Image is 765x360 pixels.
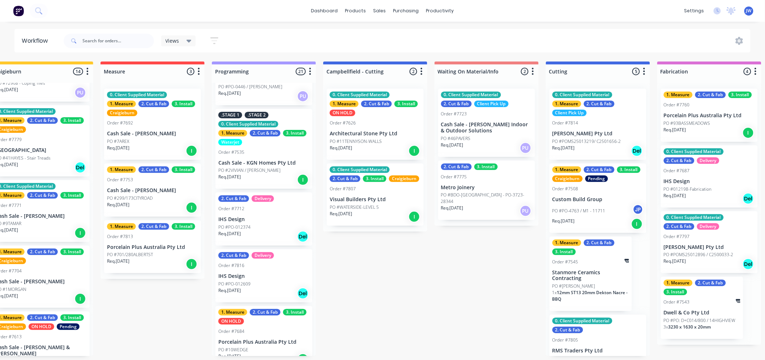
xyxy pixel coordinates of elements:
p: IHS Design [218,216,309,223]
p: RMS Traders Pty Ltd [552,348,644,354]
div: 3. Install [664,289,687,295]
div: Order #7723 [441,111,467,117]
p: PO #11TENNYSON-WALLS [330,138,382,145]
p: Req. [DATE] [107,202,129,208]
div: 0. Client Supplied Material2. Cut & Fab3. InstallCraigieburnOrder #7807Visual Builders Pty LtdPO ... [327,164,424,226]
div: purchasing [390,5,423,16]
div: 0. Client Supplied Material2. Cut & FabClient Pick UpOrder #7723Cash Sale - [PERSON_NAME] Indoor ... [438,89,535,157]
span: 3230 x 1630 x 20mm [668,324,711,330]
p: PO #701/280ALBERTST [107,251,153,258]
div: 3. Install [474,164,498,170]
div: PU [297,90,309,102]
div: 3. Install [394,101,418,107]
p: Custom Build Group [552,196,644,203]
div: 2. Cut & Fab [664,223,695,230]
div: 3. Install [728,92,752,98]
div: 1. Measure [218,130,247,136]
p: PO #BDO-[GEOGRAPHIC_DATA] - PO-3723-28344 [441,192,532,205]
div: settings [681,5,708,16]
div: 2. Cut & Fab [584,240,615,246]
div: Order #7543 [664,299,690,305]
div: 2. Cut & Fab3. InstallOrder #7775Metro JoineryPO #BDO-[GEOGRAPHIC_DATA] - PO-3723-28344Req.[DATE]PU [438,161,535,220]
div: .STAGE 1 [218,112,242,118]
div: Delivery [697,157,719,164]
div: 2. Cut & Fab [664,157,695,164]
p: PO #[PERSON_NAME] [552,283,595,289]
div: 0. Client Supplied Material2. Cut & FabDeliveryOrder #7797[PERSON_NAME] Pty LtdPO #POMS25012896 /... [661,211,758,274]
div: I [631,218,643,230]
div: Del [297,231,309,242]
p: PO #93BASSMEADOWS [664,120,710,127]
p: Cash Sale - [PERSON_NAME] [107,187,198,194]
div: Del [743,258,754,270]
div: 2. Cut & Fab [330,175,360,182]
div: Pending [585,175,608,182]
div: 0. Client Supplied Material [552,318,612,324]
p: PO #WATERSIDE-LEVEL 5 [330,204,379,211]
div: 1. Measure [664,92,693,98]
p: PO #PO-012374 [218,224,251,230]
div: I [409,211,420,223]
div: 0. Client Supplied Material [107,92,167,98]
div: ON HOLD [218,318,244,325]
div: 3. Install [172,101,195,107]
div: 0. Client Supplied Material1. Measure2. Cut & Fab3. InstallCraigieburnOrder #7692Cash Sale - [PER... [104,89,201,160]
p: Req. [DATE] [218,90,241,97]
div: 3. Install [60,192,84,199]
div: 0. Client Supplied Material [330,166,390,173]
div: 1. Measure2. Cut & Fab3. InstallOrder #7543Dwell & Co Pty LtdPO #PO: D+C014/800 / 14HIGHVIEW3x323... [661,277,743,339]
div: Order #7813 [107,233,133,240]
div: Order #7807 [330,186,356,192]
div: PU [520,142,531,154]
p: Req. [DATE] [107,145,129,151]
p: PO #2VIVIAN / [PERSON_NAME] [218,167,281,174]
div: 2. Cut & Fab [695,280,726,286]
div: I [186,145,197,157]
p: PO #10WEDGE [218,347,248,353]
p: IHS Design [218,273,309,279]
div: 1. Measure2. Cut & Fab3. InstallOrder #7753Cash Sale - [PERSON_NAME]PO #299/173CITYROADReq.[DATE]I [104,164,201,217]
p: IHS Design [664,178,755,185]
div: Craigieburn [552,175,583,182]
div: 2. Cut & FabDeliveryOrder #7712IHS DesignPO #PO-012374Req.[DATE]Del [215,192,312,246]
p: Cash Sale - KGN Homes Pty Ltd [218,160,309,166]
div: 2. Cut & Fab [138,223,169,230]
div: Order #7816 [218,262,244,269]
div: 0. Client Supplied Material1. Measure2. Cut & Fab3. InstallON HOLDOrder #7626Architectural Stone ... [327,89,424,160]
p: PO #PO: D+C014/800 / 14HIGHVIEW [664,317,736,324]
p: Req. [DATE] [330,211,352,217]
div: Delivery [252,252,274,259]
span: 3 x [664,324,668,330]
div: I [409,145,420,157]
div: Order #7535 [218,149,244,156]
div: Order #7626 [330,120,356,126]
div: Pending [57,323,80,330]
div: 0. Client Supplied Material [218,121,278,127]
span: 1 x [552,289,557,296]
div: 3. Install [172,223,195,230]
div: 2. Cut & Fab [218,195,249,202]
div: Client Pick Up [474,101,509,107]
a: dashboard [308,5,342,16]
p: Porcelain Plus Australia Pty Ltd [218,339,309,345]
div: Client Pick Up [552,110,587,116]
p: PO #PO-4763 / M1 - 11711 [552,208,606,214]
div: 2. Cut & Fab [584,166,615,173]
div: 0. Client Supplied Material2. Cut & FabDeliveryOrder #7687IHS DesignPO #012198-FabricationReq.[DA... [661,145,758,208]
div: 1. Measure [664,280,693,286]
div: I [186,202,197,213]
div: 3. Install [552,249,576,255]
div: 3. Install [283,130,307,136]
div: products [342,5,370,16]
div: .STAGE 1.STAGE 20. Client Supplied Material1. Measure2. Cut & Fab3. InstallWaterjetOrder #7535Cas... [215,109,312,189]
div: 3. Install [363,175,386,182]
p: Dwell & Co Pty Ltd [664,310,740,316]
div: Delivery [697,223,719,230]
div: 2. Cut & FabDeliveryOrder #7816IHS DesignPO #PO-012609Req.[DATE]Del [215,249,312,302]
div: 2. Cut & Fab [441,164,472,170]
div: 1. Measure2. Cut & Fab3. InstallOrder #7813Porcelain Plus Australia Pty LtdPO #701/280ALBERTSTReq... [104,220,201,274]
div: I [743,127,754,139]
p: PO #299/173CITYROAD [107,195,153,202]
div: I [186,258,197,270]
div: I [74,227,86,239]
